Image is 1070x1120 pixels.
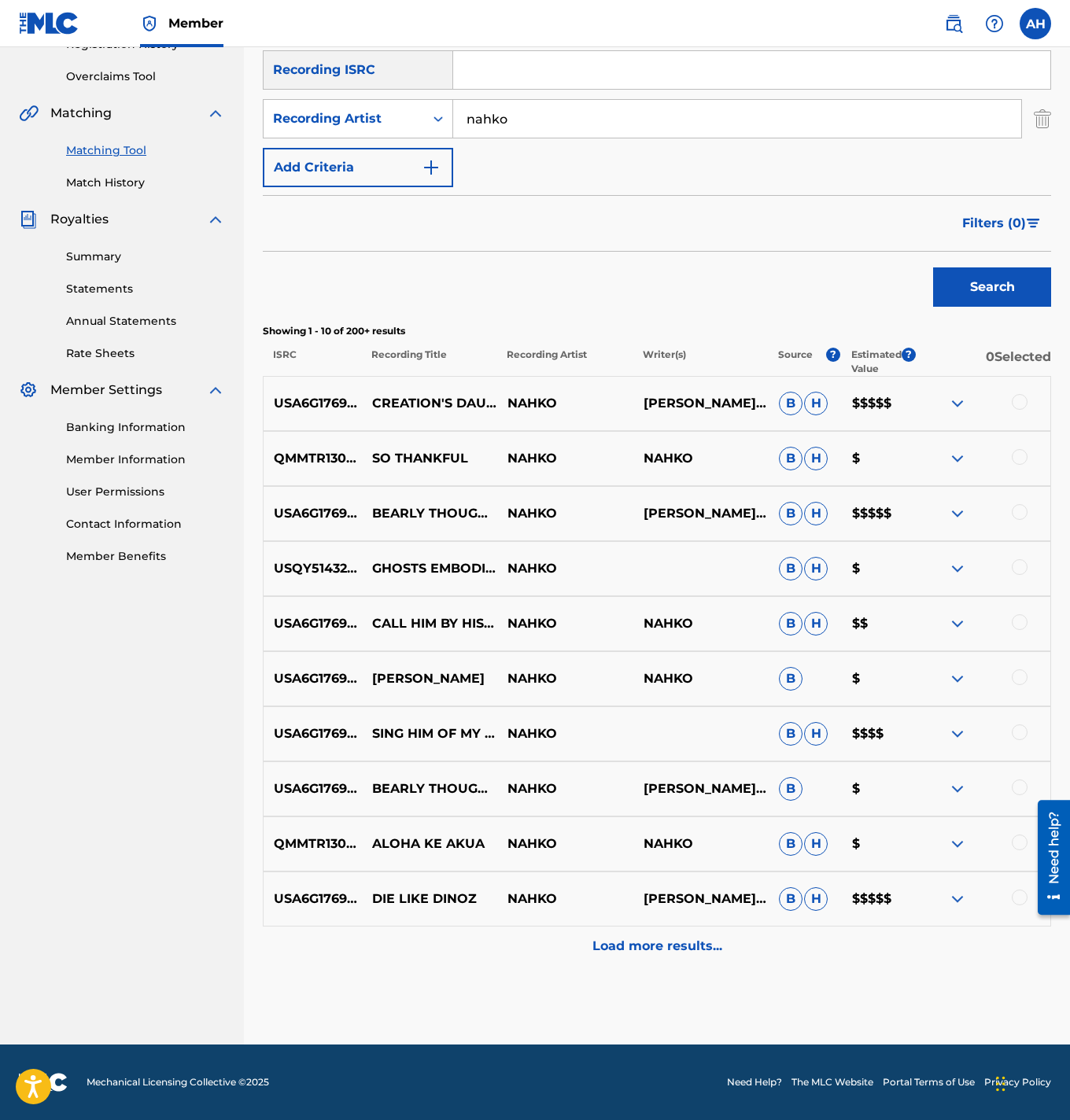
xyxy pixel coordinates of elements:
p: $ [842,669,915,688]
span: B [779,722,802,746]
span: ? [826,348,840,362]
a: Annual Statements [66,313,225,330]
form: Search Form [263,2,1051,315]
p: NAHKO [497,394,633,413]
p: BEARLY THOUGHTS (INTERLUDE) [362,504,497,523]
span: B [779,887,802,911]
p: $$$$$ [842,394,915,413]
img: Royalties [19,210,38,229]
p: NAHKO [497,614,633,633]
a: Summary [66,249,225,265]
img: expand [948,724,967,743]
a: Match History [66,175,225,191]
p: USA6G1769516 [264,890,362,908]
span: H [804,447,828,470]
span: B [779,392,802,415]
span: ? [902,348,916,362]
p: NAHKO [497,834,633,853]
div: Drag [996,1060,1005,1107]
p: QMMTR1300025 [264,449,362,468]
p: USA6G1769508 [264,779,362,798]
img: expand [206,104,225,123]
a: Member Benefits [66,548,225,565]
span: H [804,502,828,525]
img: Delete Criterion [1034,99,1051,138]
img: expand [948,504,967,523]
img: 9d2ae6d4665cec9f34b9.svg [422,158,441,177]
p: NAHKO [497,779,633,798]
p: Load more results... [592,937,722,956]
a: Matching Tool [66,142,225,159]
a: User Permissions [66,484,225,500]
p: $$$$$ [842,890,915,908]
p: 0 Selected [916,348,1051,376]
div: Recording Artist [273,109,415,128]
p: [PERSON_NAME] [362,669,497,688]
p: Showing 1 - 10 of 200+ results [263,324,1051,338]
span: H [804,887,828,911]
img: expand [948,559,967,578]
img: MLC Logo [19,12,79,35]
p: Recording Artist [496,348,632,376]
span: B [779,832,802,856]
span: Member Settings [50,381,162,400]
iframe: Chat Widget [991,1044,1070,1120]
p: $$$$ [842,724,915,743]
p: NAHKO [633,614,768,633]
p: [PERSON_NAME]-ESE BELL [633,394,768,413]
img: filter [1027,219,1040,228]
img: expand [948,669,967,688]
span: B [779,557,802,580]
a: Rate Sheets [66,345,225,362]
p: $$$$$ [842,504,915,523]
span: Filters ( 0 ) [962,214,1026,233]
p: NAHKO [633,834,768,853]
p: $ [842,559,915,578]
p: NAHKO [633,669,768,688]
span: B [779,502,802,525]
span: H [804,557,828,580]
span: Matching [50,104,112,123]
p: $ [842,834,915,853]
span: H [804,612,828,636]
img: search [944,14,963,33]
p: [PERSON_NAME]-ESE BELL [633,504,768,523]
p: USA6G1769509 [264,724,362,743]
p: USA6G1769514 [264,394,362,413]
img: expand [948,449,967,468]
p: NAHKO [497,504,633,523]
p: NAHKO [497,449,633,468]
p: Writer(s) [632,348,767,376]
span: H [804,392,828,415]
a: Banking Information [66,419,225,436]
p: ISRC [263,348,361,376]
p: GHOSTS EMBODIED [362,559,497,578]
p: NAHKO [633,449,768,468]
button: Add Criteria [263,148,453,187]
p: NAHKO [497,559,633,578]
a: Public Search [938,8,969,39]
img: expand [948,834,967,853]
span: H [804,722,828,746]
p: ALOHA KE AKUA [362,834,497,853]
div: Help [979,8,1010,39]
iframe: Resource Center [1026,794,1070,921]
img: expand [948,890,967,908]
img: help [985,14,1004,33]
img: Top Rightsholder [140,14,159,33]
p: USA6G1769511 [264,614,362,633]
img: logo [19,1073,68,1092]
a: Member Information [66,451,225,468]
span: B [779,667,802,691]
span: B [779,612,802,636]
p: CREATION'S DAUGHTER [362,394,497,413]
span: Member [168,14,223,32]
span: Royalties [50,210,109,229]
p: USA6G1769508 [264,504,362,523]
p: Recording Title [361,348,496,376]
p: USA6G1769506 [264,669,362,688]
img: expand [948,779,967,798]
img: expand [948,614,967,633]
